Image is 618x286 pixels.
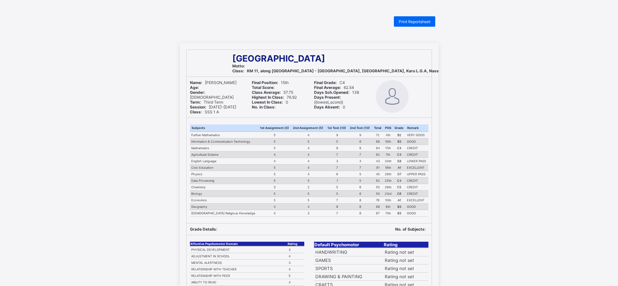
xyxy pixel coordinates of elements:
[287,260,304,266] td: 3
[190,164,258,171] td: Civic Education
[406,138,428,145] td: GOOD
[291,138,326,145] td: 5
[190,171,258,178] td: Physics
[190,260,288,266] td: MENTAL ALERTNESS
[291,171,326,178] td: 4
[190,279,288,286] td: ABILITY TO READ
[314,105,345,109] span: 0
[252,100,283,105] b: Lowest In Class:
[190,109,219,114] span: SSS 1 A
[393,197,406,204] td: A1
[348,171,372,178] td: 5
[314,248,383,256] td: HANDWRITING
[406,158,428,164] td: LOWER PASS
[348,204,372,210] td: 8
[252,80,278,85] b: Final Position:
[258,158,292,164] td: 4
[393,184,406,191] td: C5
[383,204,393,210] td: 6th
[258,171,292,178] td: 5
[252,100,288,105] span: 0
[383,248,428,256] td: Rating not set
[190,191,258,197] td: Biology
[406,191,428,197] td: CREDIT
[314,80,337,85] b: Final Grade:
[190,138,258,145] td: Information & Communication Technology
[252,95,284,100] b: Highest In Class:
[314,265,383,273] td: SPORTS
[372,171,383,178] td: 45
[258,204,292,210] td: 4
[348,124,372,132] th: 2nd Test (10)
[348,151,372,158] td: 7
[258,210,292,217] td: 4
[372,124,383,132] th: Total
[393,164,406,171] td: A1
[406,124,428,132] th: Remark
[291,197,326,204] td: 5
[383,191,393,197] td: 23rd
[190,80,237,85] span: [PERSON_NAME]
[190,210,258,217] td: [DEMOGRAPHIC_DATA] Religious Knowledge
[291,124,326,132] th: 2nd Assignment (5)
[190,124,258,132] th: Subjects
[348,197,372,204] td: 8
[190,266,288,273] td: RELATIONSHIP WITH TEACHER
[393,124,406,132] th: Grade
[326,138,348,145] td: 5
[258,184,292,191] td: 3
[314,95,344,105] span: {{lowest_score}}
[406,210,428,217] td: GOOD
[383,178,393,184] td: 25th
[348,138,372,145] td: 6
[406,151,428,158] td: CREDIT
[393,178,406,184] td: C4
[258,138,292,145] td: 5
[190,90,234,100] span: [DEMOGRAPHIC_DATA]
[291,158,326,164] td: 4
[393,151,406,158] td: C4
[252,105,276,109] b: No. in Class:
[326,151,348,158] td: 7
[190,204,258,210] td: Geography
[348,191,372,197] td: 6
[326,124,348,132] th: 1st Test (10)
[395,227,426,232] b: No. of Subjects:
[291,210,326,217] td: 3
[291,132,326,138] td: 4
[314,105,340,109] b: Days Absent:
[291,145,326,151] td: 4
[190,158,258,164] td: English Language
[393,138,406,145] td: B3
[393,132,406,138] td: B2
[372,158,383,164] td: 43
[258,164,292,171] td: 5
[258,124,292,132] th: 1st Assignment (5)
[258,151,292,158] td: 4
[383,158,393,164] td: 34th
[326,178,348,184] td: 1
[383,171,393,178] td: 26th
[383,164,393,171] td: 16th
[393,191,406,197] td: C6
[190,145,258,151] td: Mathematics
[314,80,345,85] span: C4
[314,90,350,95] b: Days Sch.Opened:
[406,204,428,210] td: GOOD
[190,80,202,85] b: Name:
[372,197,383,204] td: 76
[190,100,223,105] span: Third Term
[190,227,217,232] b: Grade Details:
[393,210,406,217] td: B3
[314,85,341,90] b: Final Average:
[314,95,341,100] b: Days Present:
[372,145,383,151] td: 64
[372,210,383,217] td: 67
[406,145,428,151] td: CREDIT
[326,191,348,197] td: 5
[406,178,428,184] td: CREDIT
[383,124,393,132] th: POS
[258,178,292,184] td: 5
[190,184,258,191] td: Chemistry
[291,191,326,197] td: 5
